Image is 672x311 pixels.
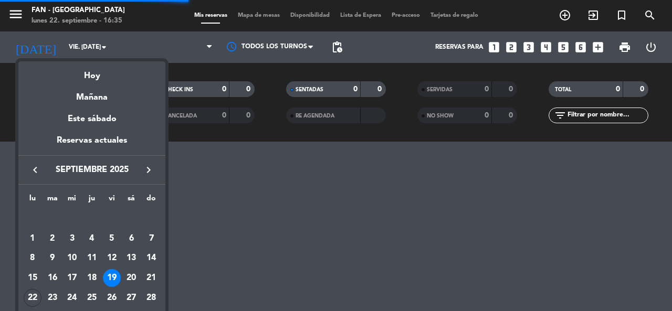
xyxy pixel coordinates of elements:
[44,269,61,287] div: 16
[82,192,102,209] th: jueves
[142,249,160,267] div: 14
[82,268,102,288] td: 18 de septiembre de 2025
[23,209,161,229] td: SEP.
[122,269,140,287] div: 20
[18,61,165,83] div: Hoy
[82,288,102,308] td: 25 de septiembre de 2025
[139,163,158,177] button: keyboard_arrow_right
[141,192,161,209] th: domingo
[103,230,121,248] div: 5
[122,249,140,267] div: 13
[83,249,101,267] div: 11
[43,288,62,308] td: 23 de septiembre de 2025
[102,192,122,209] th: viernes
[122,268,142,288] td: 20 de septiembre de 2025
[83,269,101,287] div: 18
[122,229,142,249] td: 6 de septiembre de 2025
[23,248,43,268] td: 8 de septiembre de 2025
[29,164,41,176] i: keyboard_arrow_left
[102,229,122,249] td: 5 de septiembre de 2025
[63,230,81,248] div: 3
[45,163,139,177] span: septiembre 2025
[141,229,161,249] td: 7 de septiembre de 2025
[44,249,61,267] div: 9
[24,289,41,307] div: 22
[122,248,142,268] td: 13 de septiembre de 2025
[44,289,61,307] div: 23
[43,248,62,268] td: 9 de septiembre de 2025
[103,289,121,307] div: 26
[83,230,101,248] div: 4
[142,230,160,248] div: 7
[63,269,81,287] div: 17
[62,268,82,288] td: 17 de septiembre de 2025
[26,163,45,177] button: keyboard_arrow_left
[62,229,82,249] td: 3 de septiembre de 2025
[141,268,161,288] td: 21 de septiembre de 2025
[122,289,140,307] div: 27
[23,268,43,288] td: 15 de septiembre de 2025
[18,83,165,104] div: Mañana
[102,288,122,308] td: 26 de septiembre de 2025
[24,269,41,287] div: 15
[122,288,142,308] td: 27 de septiembre de 2025
[142,269,160,287] div: 21
[24,249,41,267] div: 8
[18,134,165,155] div: Reservas actuales
[23,229,43,249] td: 1 de septiembre de 2025
[103,249,121,267] div: 12
[43,229,62,249] td: 2 de septiembre de 2025
[63,289,81,307] div: 24
[142,164,155,176] i: keyboard_arrow_right
[62,192,82,209] th: miércoles
[62,248,82,268] td: 10 de septiembre de 2025
[141,248,161,268] td: 14 de septiembre de 2025
[44,230,61,248] div: 2
[82,229,102,249] td: 4 de septiembre de 2025
[24,230,41,248] div: 1
[141,288,161,308] td: 28 de septiembre de 2025
[142,289,160,307] div: 28
[103,269,121,287] div: 19
[62,288,82,308] td: 24 de septiembre de 2025
[18,104,165,134] div: Este sábado
[23,192,43,209] th: lunes
[43,268,62,288] td: 16 de septiembre de 2025
[102,268,122,288] td: 19 de septiembre de 2025
[122,230,140,248] div: 6
[102,248,122,268] td: 12 de septiembre de 2025
[63,249,81,267] div: 10
[82,248,102,268] td: 11 de septiembre de 2025
[23,288,43,308] td: 22 de septiembre de 2025
[43,192,62,209] th: martes
[83,289,101,307] div: 25
[122,192,142,209] th: sábado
